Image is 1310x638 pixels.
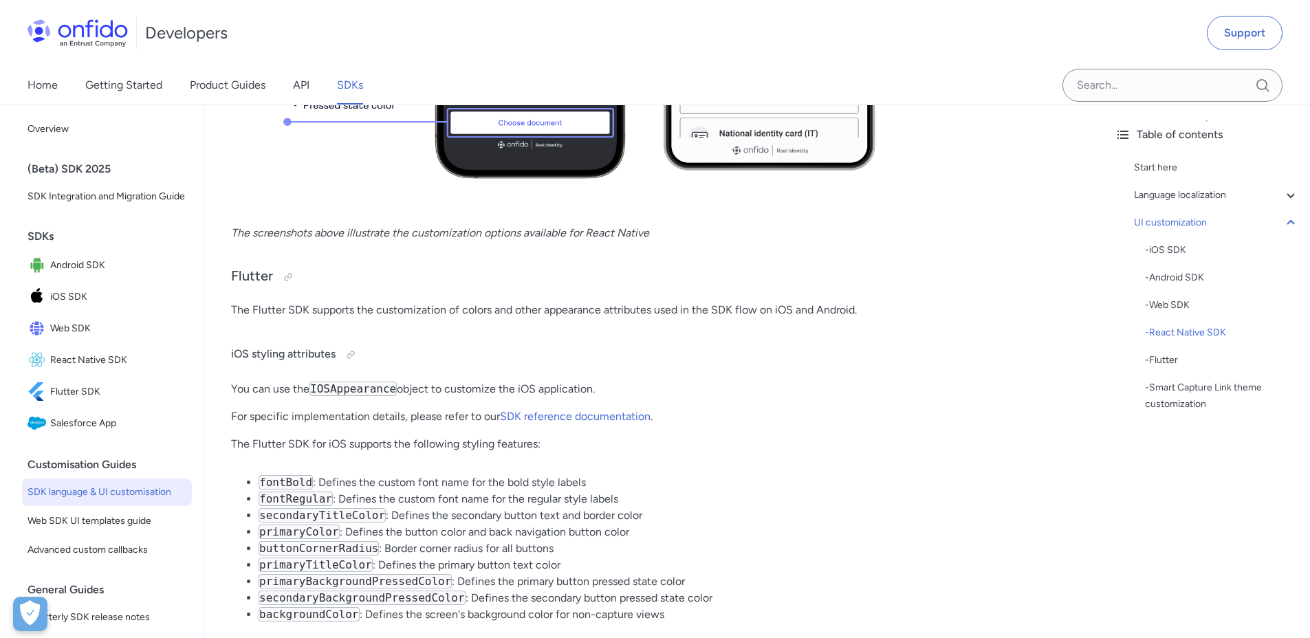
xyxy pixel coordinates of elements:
a: -Smart Capture Link theme customization [1145,379,1299,412]
a: -Web SDK [1145,297,1299,313]
div: Cookie Preferences [13,597,47,631]
p: For specific implementation details, please refer to our . [231,408,1076,425]
a: IconWeb SDKWeb SDK [22,313,192,344]
a: UI customization [1134,214,1299,231]
div: - Web SDK [1145,297,1299,313]
li: : Defines the primary button text color [259,557,1076,573]
input: Onfido search input field [1062,69,1282,102]
code: backgroundColor [259,607,360,621]
code: buttonCornerRadius [259,541,379,555]
code: primaryColor [259,525,340,539]
a: Language localization [1134,187,1299,203]
li: : Defines the button color and back navigation button color [259,524,1076,540]
div: - iOS SDK [1145,242,1299,258]
code: primaryTitleColor [259,558,373,572]
span: iOS SDK [50,287,186,307]
li: : Defines the secondary button text and border color [259,507,1076,524]
a: SDK language & UI customisation [22,478,192,506]
a: -React Native SDK [1145,324,1299,341]
li: : Defines the screen's background color for non-capture views [259,606,1076,623]
code: secondaryTitleColor [259,508,386,522]
a: API [293,66,309,104]
code: primaryBackgroundPressedColor [259,574,452,588]
span: Overview [28,121,186,137]
code: fontRegular [259,492,333,506]
div: SDKs [28,223,197,250]
div: - Flutter [1145,352,1299,368]
h1: Developers [145,22,228,44]
a: SDKs [337,66,363,104]
span: React Native SDK [50,351,186,370]
a: Quarterly SDK release notes [22,604,192,631]
span: Quarterly SDK release notes [28,609,186,626]
code: IOSAppearance [309,382,397,396]
span: SDK language & UI customisation [28,484,186,500]
img: IconReact Native SDK [28,351,50,370]
div: (Beta) SDK 2025 [28,155,197,183]
a: IconAndroid SDKAndroid SDK [22,250,192,280]
img: IconAndroid SDK [28,256,50,275]
li: : Defines the primary button pressed state color [259,573,1076,590]
div: - React Native SDK [1145,324,1299,341]
div: General Guides [28,576,197,604]
a: Start here [1134,159,1299,176]
li: : Border corner radius for all buttons [259,540,1076,557]
a: Home [28,66,58,104]
div: - Android SDK [1145,269,1299,286]
h4: iOS styling attributes [231,344,1076,366]
img: IconWeb SDK [28,319,50,338]
code: fontBold [259,475,313,489]
p: The Flutter SDK supports the customization of colors and other appearance attributes used in the ... [231,302,1076,318]
a: IconReact Native SDKReact Native SDK [22,345,192,375]
img: IconiOS SDK [28,287,50,307]
span: SDK Integration and Migration Guide [28,188,186,205]
a: IconFlutter SDKFlutter SDK [22,377,192,407]
div: - Smart Capture Link theme customization [1145,379,1299,412]
a: Advanced custom callbacks [22,536,192,564]
a: Product Guides [190,66,265,104]
img: IconSalesforce App [28,414,50,433]
li: : Defines the custom font name for the regular style labels [259,491,1076,507]
span: Web SDK UI templates guide [28,513,186,529]
a: IconSalesforce AppSalesforce App [22,408,192,439]
span: Salesforce App [50,414,186,433]
code: secondaryBackgroundPressedColor [259,591,466,605]
div: Table of contents [1115,126,1299,143]
span: Android SDK [50,256,186,275]
a: -iOS SDK [1145,242,1299,258]
li: : Defines the secondary button pressed state color [259,590,1076,606]
button: Open Preferences [13,597,47,631]
li: : Defines the custom font name for the bold style labels [259,474,1076,491]
h3: Flutter [231,266,1076,288]
a: Web SDK UI templates guide [22,507,192,535]
em: The screenshots above illustrate the customization options available for React Native [231,226,649,239]
a: SDK reference documentation [500,410,651,423]
p: You can use the object to customize the iOS application. [231,381,1076,397]
a: -Android SDK [1145,269,1299,286]
a: -Flutter [1145,352,1299,368]
img: Onfido Logo [28,19,128,47]
span: Flutter SDK [50,382,186,401]
a: Getting Started [85,66,162,104]
div: Customisation Guides [28,451,197,478]
a: Overview [22,115,192,143]
a: IconiOS SDKiOS SDK [22,282,192,312]
a: SDK Integration and Migration Guide [22,183,192,210]
p: The Flutter SDK for iOS supports the following styling features: [231,436,1076,452]
img: IconFlutter SDK [28,382,50,401]
span: Web SDK [50,319,186,338]
span: Advanced custom callbacks [28,542,186,558]
a: Support [1207,16,1282,50]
